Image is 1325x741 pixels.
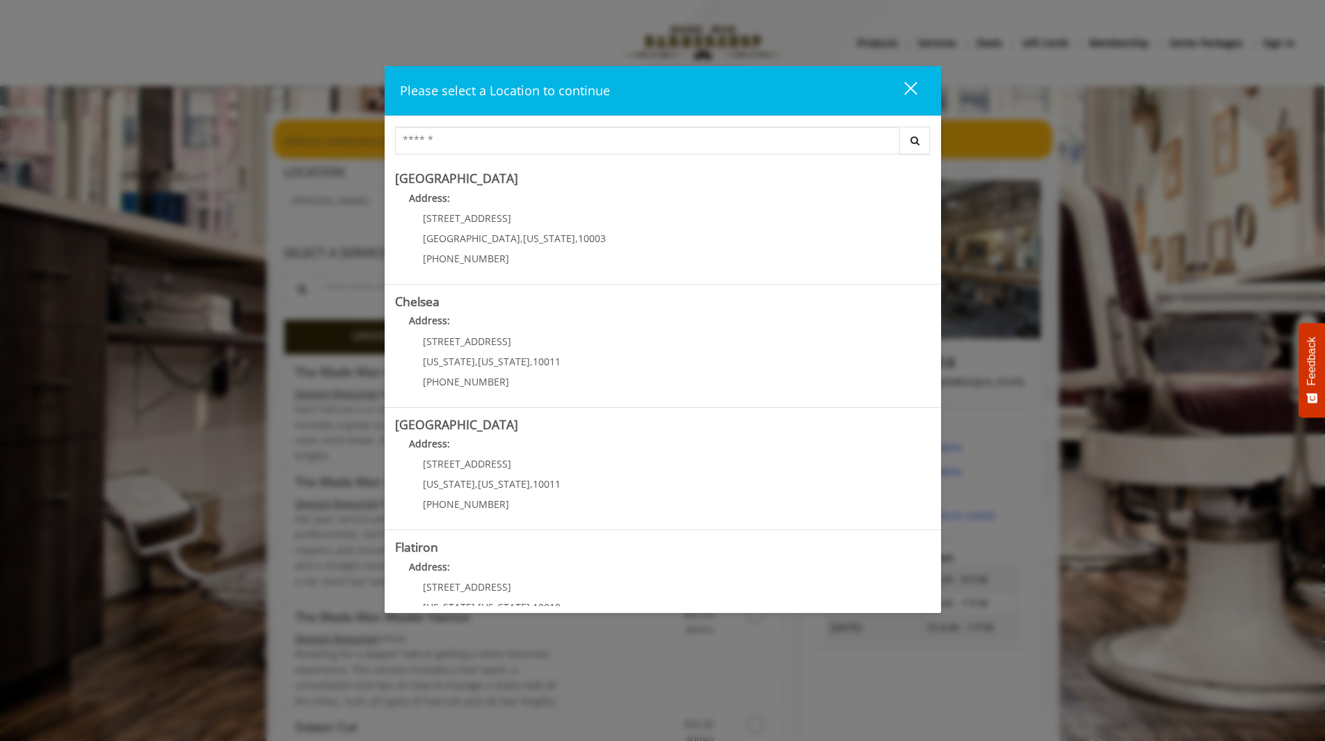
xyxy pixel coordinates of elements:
[409,560,450,573] b: Address:
[409,314,450,327] b: Address:
[475,600,478,614] span: ,
[575,232,578,245] span: ,
[907,136,923,145] i: Search button
[533,355,561,368] span: 10011
[409,191,450,205] b: Address:
[530,355,533,368] span: ,
[533,477,561,491] span: 10011
[533,600,561,614] span: 10010
[578,232,606,245] span: 10003
[423,580,511,593] span: [STREET_ADDRESS]
[423,335,511,348] span: [STREET_ADDRESS]
[888,81,916,102] div: close dialog
[878,77,926,105] button: close dialog
[478,600,530,614] span: [US_STATE]
[395,416,518,433] b: [GEOGRAPHIC_DATA]
[400,82,610,99] span: Please select a Location to continue
[423,252,509,265] span: [PHONE_NUMBER]
[475,355,478,368] span: ,
[395,293,440,310] b: Chelsea
[395,170,518,186] b: [GEOGRAPHIC_DATA]
[395,127,900,154] input: Search Center
[423,477,475,491] span: [US_STATE]
[478,477,530,491] span: [US_STATE]
[523,232,575,245] span: [US_STATE]
[520,232,523,245] span: ,
[423,497,509,511] span: [PHONE_NUMBER]
[1299,323,1325,417] button: Feedback - Show survey
[530,600,533,614] span: ,
[478,355,530,368] span: [US_STATE]
[530,477,533,491] span: ,
[423,355,475,368] span: [US_STATE]
[395,127,931,161] div: Center Select
[423,600,475,614] span: [US_STATE]
[423,375,509,388] span: [PHONE_NUMBER]
[423,212,511,225] span: [STREET_ADDRESS]
[395,539,438,555] b: Flatiron
[423,457,511,470] span: [STREET_ADDRESS]
[423,232,520,245] span: [GEOGRAPHIC_DATA]
[475,477,478,491] span: ,
[1306,337,1318,385] span: Feedback
[409,437,450,450] b: Address:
